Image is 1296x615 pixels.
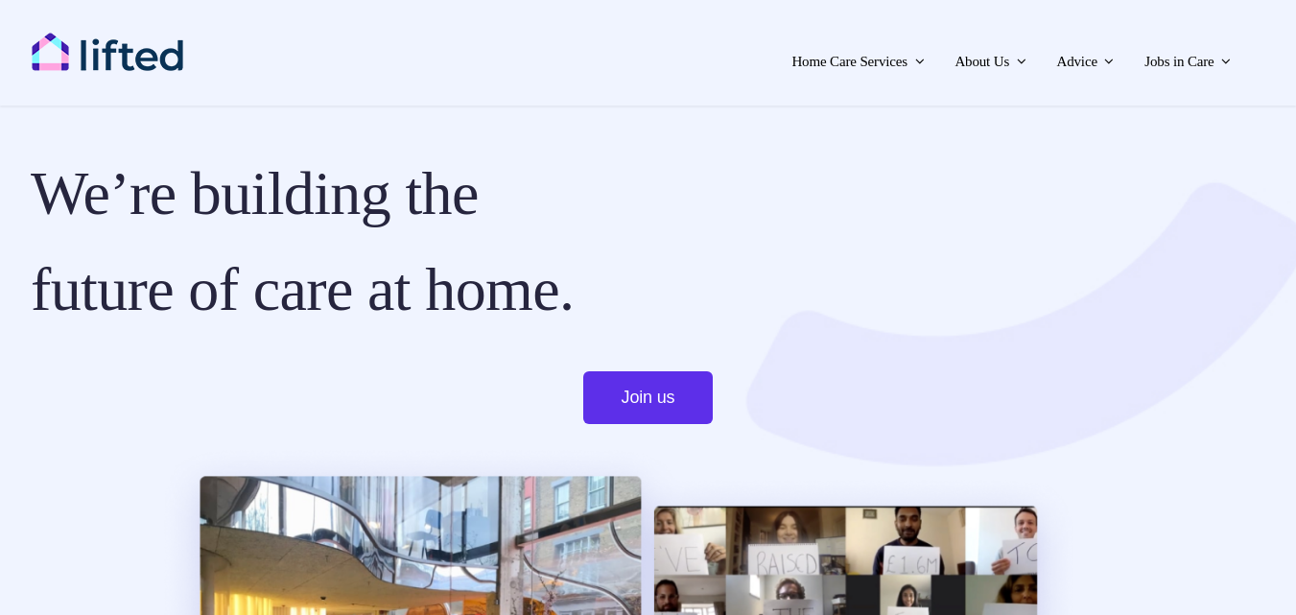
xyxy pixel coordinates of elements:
[1056,46,1096,77] span: Advice
[1050,29,1119,86] a: Advice
[31,31,184,52] a: lifted-logo
[786,29,930,86] a: Home Care Services
[622,388,675,408] span: Join us
[791,46,907,77] span: Home Care Services
[241,29,1237,86] nav: Main Menu
[31,155,1265,232] p: We’re building the
[949,29,1031,86] a: About Us
[583,371,714,424] a: Join us
[1144,46,1214,77] span: Jobs in Care
[1139,29,1237,86] a: Jobs in Care
[31,251,1265,328] p: future of care at home.
[954,46,1009,77] span: About Us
